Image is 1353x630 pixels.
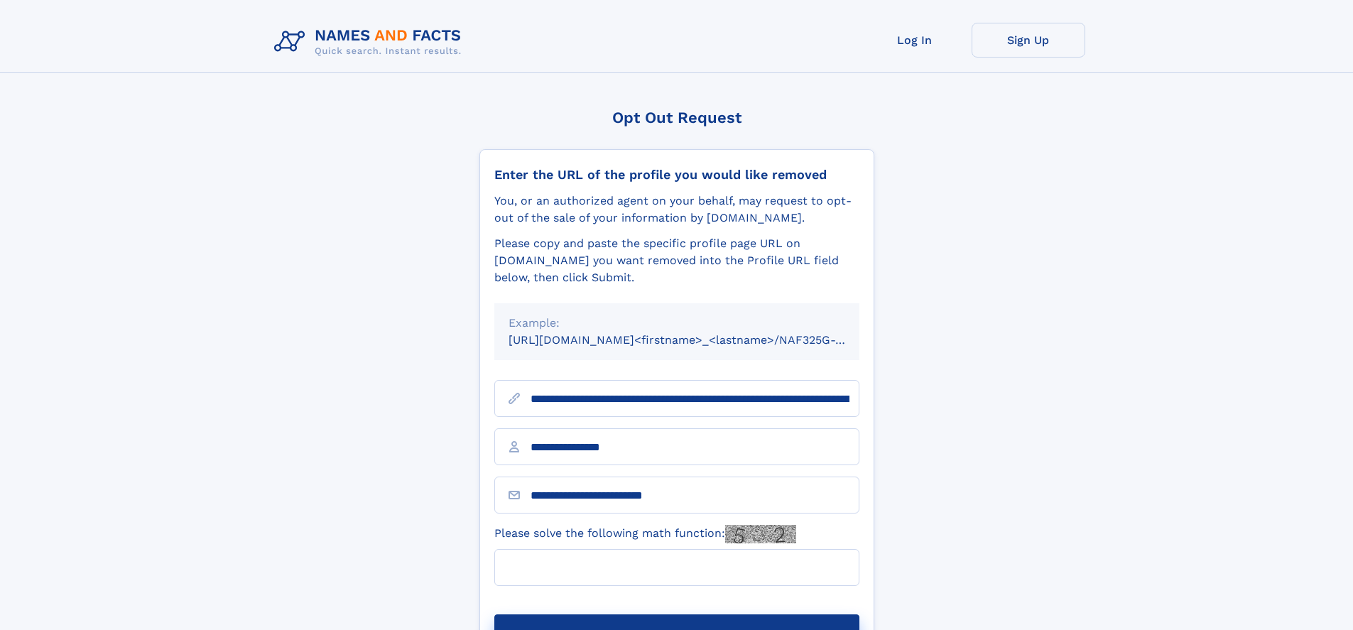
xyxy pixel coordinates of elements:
div: You, or an authorized agent on your behalf, may request to opt-out of the sale of your informatio... [494,192,859,227]
label: Please solve the following math function: [494,525,796,543]
a: Sign Up [972,23,1085,58]
div: Opt Out Request [479,109,874,126]
a: Log In [858,23,972,58]
div: Example: [509,315,845,332]
img: Logo Names and Facts [268,23,473,61]
div: Enter the URL of the profile you would like removed [494,167,859,183]
small: [URL][DOMAIN_NAME]<firstname>_<lastname>/NAF325G-xxxxxxxx [509,333,886,347]
div: Please copy and paste the specific profile page URL on [DOMAIN_NAME] you want removed into the Pr... [494,235,859,286]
